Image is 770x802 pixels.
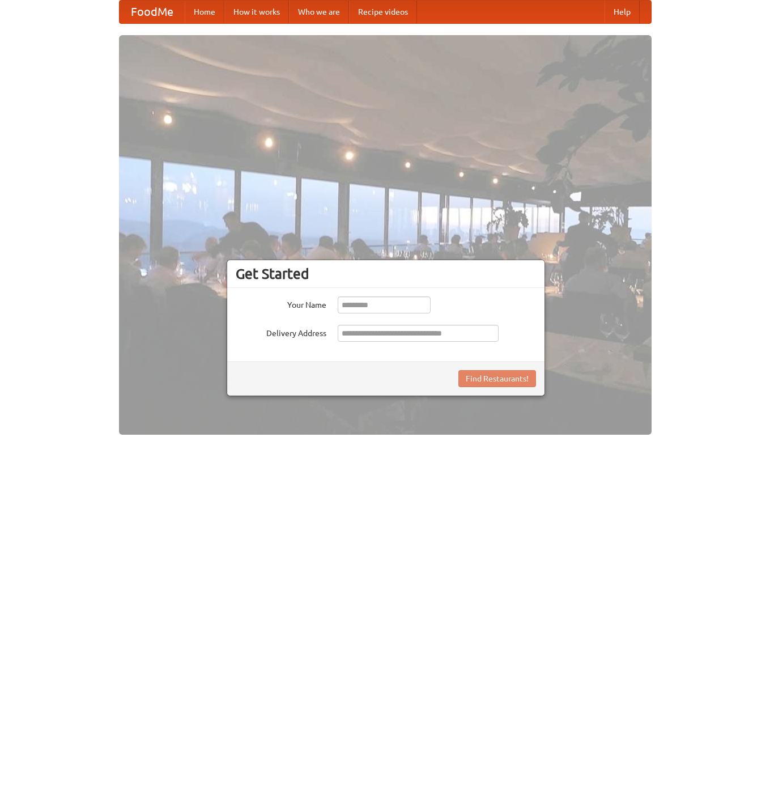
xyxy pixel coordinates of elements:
[349,1,417,23] a: Recipe videos
[605,1,640,23] a: Help
[458,370,536,387] button: Find Restaurants!
[224,1,289,23] a: How it works
[185,1,224,23] a: Home
[236,296,326,311] label: Your Name
[120,1,185,23] a: FoodMe
[236,265,536,282] h3: Get Started
[289,1,349,23] a: Who we are
[236,325,326,339] label: Delivery Address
